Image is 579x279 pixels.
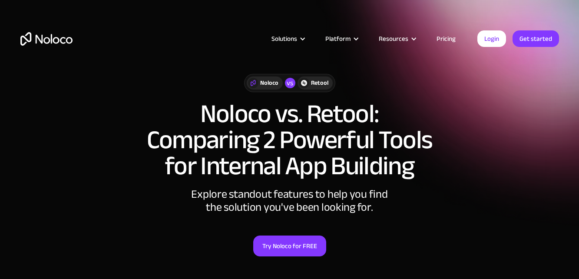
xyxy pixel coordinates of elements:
div: Noloco [260,78,278,88]
div: Platform [314,33,368,44]
a: Pricing [426,33,467,44]
div: Solutions [261,33,314,44]
div: Explore standout features to help you find the solution you've been looking for. [159,188,420,214]
a: Login [477,30,506,47]
div: Resources [368,33,426,44]
div: Retool [311,78,328,88]
div: vs [285,78,295,88]
a: Try Noloco for FREE [253,236,326,256]
div: Platform [325,33,351,44]
a: home [20,32,73,46]
h1: Noloco vs. Retool: Comparing 2 Powerful Tools for Internal App Building [20,101,559,179]
div: Resources [379,33,408,44]
div: Solutions [271,33,297,44]
a: Get started [513,30,559,47]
